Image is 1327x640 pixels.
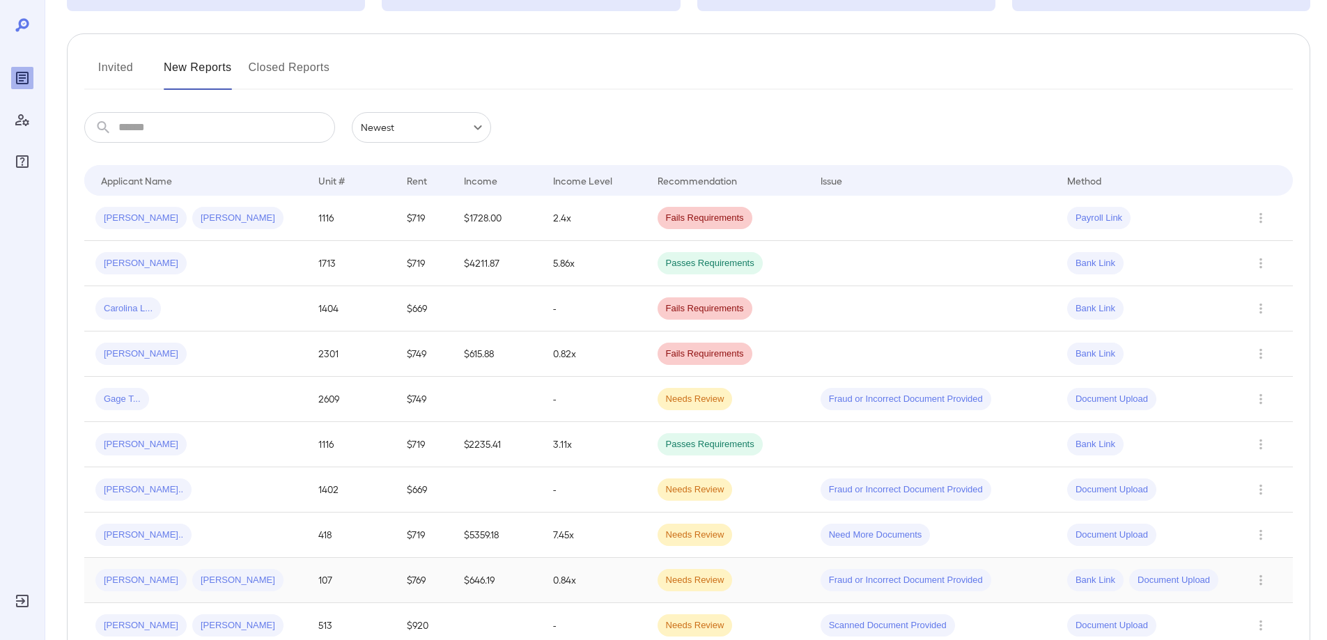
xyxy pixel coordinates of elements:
td: 107 [307,558,396,603]
div: Method [1067,172,1101,189]
td: 0.82x [542,331,646,377]
span: Needs Review [658,619,733,632]
div: Manage Users [11,109,33,131]
div: Rent [407,172,429,189]
div: Recommendation [658,172,737,189]
span: [PERSON_NAME].. [95,529,192,542]
button: Row Actions [1250,207,1272,229]
span: Document Upload [1129,574,1218,587]
td: 1713 [307,241,396,286]
span: Document Upload [1067,529,1156,542]
span: [PERSON_NAME] [95,348,187,361]
span: Fails Requirements [658,212,752,225]
td: $615.88 [453,331,542,377]
div: Log Out [11,590,33,612]
div: Reports [11,67,33,89]
button: Row Actions [1250,388,1272,410]
span: [PERSON_NAME] [192,212,284,225]
div: Newest [352,112,491,143]
span: Bank Link [1067,257,1124,270]
span: Fraud or Incorrect Document Provided [821,574,991,587]
td: $646.19 [453,558,542,603]
td: $719 [396,241,453,286]
div: FAQ [11,150,33,173]
div: Applicant Name [101,172,172,189]
span: Scanned Document Provided [821,619,955,632]
td: $2235.41 [453,422,542,467]
span: [PERSON_NAME] [192,619,284,632]
td: - [542,377,646,422]
button: Row Actions [1250,478,1272,501]
span: Document Upload [1067,619,1156,632]
td: - [542,286,646,331]
span: Bank Link [1067,302,1124,315]
span: Passes Requirements [658,257,763,270]
button: Row Actions [1250,433,1272,455]
span: Bank Link [1067,574,1124,587]
div: Income Level [553,172,612,189]
td: 7.45x [542,513,646,558]
td: $749 [396,377,453,422]
button: Row Actions [1250,343,1272,365]
span: Needs Review [658,529,733,542]
td: 0.84x [542,558,646,603]
td: 1402 [307,467,396,513]
span: Fails Requirements [658,302,752,315]
span: [PERSON_NAME] [95,438,187,451]
span: Gage T... [95,393,149,406]
td: 1116 [307,422,396,467]
td: $669 [396,286,453,331]
td: 418 [307,513,396,558]
span: [PERSON_NAME] [95,619,187,632]
span: Needs Review [658,574,733,587]
span: Carolina L... [95,302,161,315]
button: Row Actions [1250,252,1272,274]
td: $719 [396,422,453,467]
button: Invited [84,56,147,90]
button: New Reports [164,56,232,90]
button: Closed Reports [249,56,330,90]
button: Row Actions [1250,524,1272,546]
td: $5359.18 [453,513,542,558]
td: 2609 [307,377,396,422]
span: Payroll Link [1067,212,1131,225]
td: $749 [396,331,453,377]
button: Row Actions [1250,614,1272,637]
span: Passes Requirements [658,438,763,451]
span: Fraud or Incorrect Document Provided [821,393,991,406]
span: [PERSON_NAME] [95,574,187,587]
td: 1404 [307,286,396,331]
span: [PERSON_NAME] [95,212,187,225]
td: $719 [396,196,453,241]
td: $1728.00 [453,196,542,241]
span: Fails Requirements [658,348,752,361]
span: Needs Review [658,393,733,406]
div: Income [464,172,497,189]
span: Bank Link [1067,438,1124,451]
div: Unit # [318,172,345,189]
td: 1116 [307,196,396,241]
td: 3.11x [542,422,646,467]
span: Document Upload [1067,393,1156,406]
span: [PERSON_NAME] [95,257,187,270]
td: - [542,467,646,513]
td: $769 [396,558,453,603]
td: $719 [396,513,453,558]
button: Row Actions [1250,297,1272,320]
td: $669 [396,467,453,513]
div: Issue [821,172,843,189]
span: Need More Documents [821,529,931,542]
span: Bank Link [1067,348,1124,361]
span: [PERSON_NAME].. [95,483,192,497]
span: [PERSON_NAME] [192,574,284,587]
span: Document Upload [1067,483,1156,497]
span: Fraud or Incorrect Document Provided [821,483,991,497]
button: Row Actions [1250,569,1272,591]
td: 5.86x [542,241,646,286]
span: Needs Review [658,483,733,497]
td: 2.4x [542,196,646,241]
td: $4211.87 [453,241,542,286]
td: 2301 [307,331,396,377]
